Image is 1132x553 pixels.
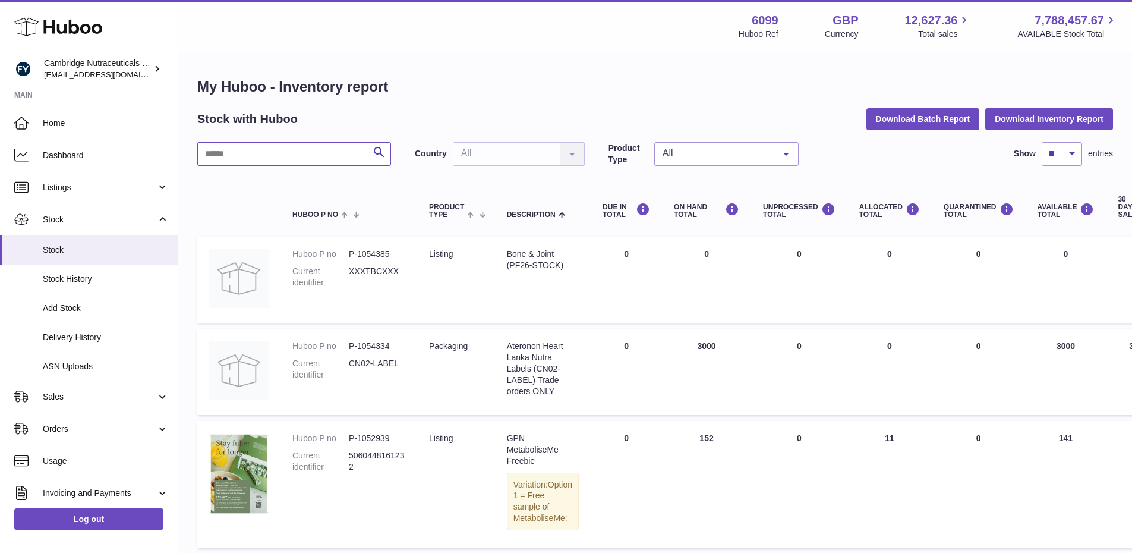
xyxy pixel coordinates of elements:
[603,203,650,219] div: DUE IN TOTAL
[197,77,1113,96] h1: My Huboo - Inventory report
[904,12,957,29] span: 12,627.36
[43,303,169,314] span: Add Stock
[985,108,1113,130] button: Download Inventory Report
[1038,203,1095,219] div: AVAILABLE Total
[751,329,847,415] td: 0
[1088,148,1113,159] span: entries
[292,450,349,473] dt: Current identifier
[660,147,774,159] span: All
[1035,12,1104,29] span: 7,788,457.67
[43,423,156,435] span: Orders
[847,421,932,548] td: 11
[507,341,579,397] div: Ateronon Heart Lanka Nutra Labels (CN02-LABEL) Trade orders ONLY
[43,332,169,343] span: Delivery History
[507,211,556,219] span: Description
[976,433,981,443] span: 0
[14,60,32,78] img: huboo@camnutra.com
[1026,329,1106,415] td: 3000
[292,341,349,352] dt: Huboo P no
[662,421,751,548] td: 152
[43,361,169,372] span: ASN Uploads
[847,237,932,323] td: 0
[866,108,980,130] button: Download Batch Report
[292,358,349,381] dt: Current identifier
[662,237,751,323] td: 0
[507,433,579,467] div: GPN MetaboliseMe Freebie
[44,58,151,80] div: Cambridge Nutraceuticals Ltd
[751,421,847,548] td: 0
[292,433,349,444] dt: Huboo P no
[674,203,739,219] div: ON HAND Total
[429,341,468,351] span: packaging
[591,421,662,548] td: 0
[43,244,169,256] span: Stock
[349,249,405,260] dd: P-1054385
[1026,421,1106,548] td: 141
[847,329,932,415] td: 0
[43,118,169,129] span: Home
[43,391,156,403] span: Sales
[429,249,453,259] span: listing
[1017,12,1118,40] a: 7,788,457.67 AVAILABLE Stock Total
[507,473,579,531] div: Variation:
[349,341,405,352] dd: P-1054334
[349,358,405,381] dd: CN02-LABEL
[825,29,859,40] div: Currency
[415,148,447,159] label: Country
[833,12,858,29] strong: GBP
[292,211,338,219] span: Huboo P no
[43,182,156,193] span: Listings
[608,143,648,165] label: Product Type
[751,237,847,323] td: 0
[859,203,920,219] div: ALLOCATED Total
[1014,148,1036,159] label: Show
[197,111,298,127] h2: Stock with Huboo
[429,203,464,219] span: Product Type
[209,433,269,515] img: product image
[904,12,971,40] a: 12,627.36 Total sales
[429,433,453,443] span: listing
[292,249,349,260] dt: Huboo P no
[591,237,662,323] td: 0
[14,508,163,530] a: Log out
[1017,29,1118,40] span: AVAILABLE Stock Total
[976,341,981,351] span: 0
[507,249,579,271] div: Bone & Joint (PF26-STOCK)
[591,329,662,415] td: 0
[918,29,971,40] span: Total sales
[349,266,405,288] dd: XXXTBCXXX
[43,150,169,161] span: Dashboard
[763,203,835,219] div: UNPROCESSED Total
[1026,237,1106,323] td: 0
[944,203,1014,219] div: QUARANTINED Total
[43,274,169,285] span: Stock History
[292,266,349,288] dt: Current identifier
[44,70,175,79] span: [EMAIL_ADDRESS][DOMAIN_NAME]
[739,29,778,40] div: Huboo Ref
[209,249,269,308] img: product image
[43,455,169,467] span: Usage
[976,249,981,259] span: 0
[209,341,269,400] img: product image
[752,12,778,29] strong: 6099
[349,433,405,444] dd: P-1052939
[43,214,156,225] span: Stock
[43,488,156,499] span: Invoicing and Payments
[662,329,751,415] td: 3000
[349,450,405,473] dd: 5060448161232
